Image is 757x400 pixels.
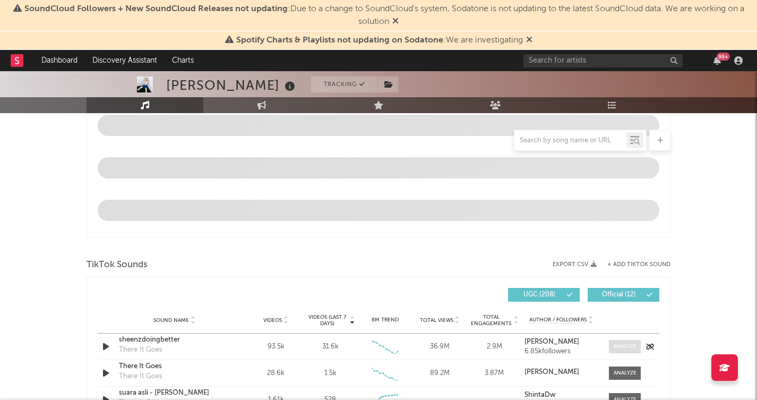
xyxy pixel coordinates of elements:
input: Search by song name or URL [514,137,626,145]
button: Tracking [311,76,377,92]
span: Total Engagements [470,314,513,327]
div: 36.9M [415,342,464,352]
div: There It Goes [119,345,162,355]
div: [PERSON_NAME] [166,76,298,94]
strong: [PERSON_NAME] [524,369,579,376]
span: Author / Followers [529,317,587,324]
span: Spotify Charts & Playlists not updating on Sodatone [236,36,443,45]
span: SoundCloud Followers + New SoundCloud Releases not updating [24,5,288,13]
div: There It Goes [119,371,162,382]
a: [PERSON_NAME] [524,338,598,346]
span: Official ( 12 ) [595,292,643,298]
button: Official(12) [588,288,659,302]
span: Videos (last 7 days) [306,314,349,327]
div: 28.6k [251,368,300,379]
button: + Add TikTok Sound [607,262,670,268]
button: 99+ [713,56,721,65]
div: 3.87M [470,368,519,379]
a: sheenzdoingbetter [119,335,230,345]
div: 1.5k [324,368,337,379]
span: : We are investigating [236,36,523,45]
button: UGC(208) [508,288,580,302]
div: 6M Trend [360,316,410,324]
div: 93.5k [251,342,300,352]
div: 6.85k followers [524,348,598,355]
span: Dismiss [392,18,399,26]
span: Videos [263,317,282,324]
a: ShintaDw [524,392,598,399]
span: Dismiss [526,36,532,45]
strong: [PERSON_NAME] [524,338,579,345]
span: : Due to a change to SoundCloud's system, Sodatone is not updating to the latest SoundCloud data.... [24,5,744,26]
a: There It Goes [119,361,230,372]
a: Charts [165,50,201,71]
button: + Add TikTok Sound [597,262,670,268]
span: UGC ( 208 ) [515,292,564,298]
span: Sound Name [153,317,189,324]
div: 89.2M [415,368,464,379]
a: [PERSON_NAME] [524,369,598,376]
div: 99 + [717,53,730,61]
a: Discovery Assistant [85,50,165,71]
span: TikTok Sounds [87,259,148,271]
button: Export CSV [553,261,597,268]
span: Total Views [420,317,453,324]
a: Dashboard [34,50,85,71]
div: 2.9M [470,342,519,352]
strong: ShintaDw [524,392,556,398]
input: Search for artists [523,54,683,67]
a: suara asli - [PERSON_NAME] [119,388,230,398]
div: 31.6k [322,342,339,352]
